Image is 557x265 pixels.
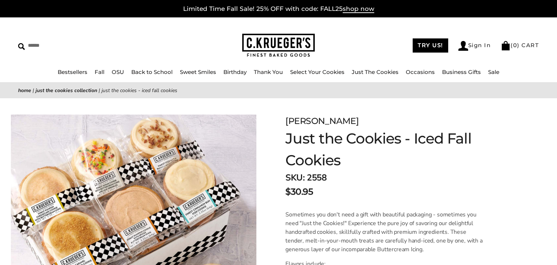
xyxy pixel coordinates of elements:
span: | [33,87,34,94]
p: Sometimes you don't need a gift with beautiful packaging - sometimes you need "Just the Cookies!"... [285,210,484,254]
span: 0 [513,42,517,49]
a: Just the Cookies Collection [36,87,97,94]
span: shop now [343,5,374,13]
img: C.KRUEGER'S [242,34,315,57]
span: | [99,87,100,94]
img: Search [18,43,25,50]
a: Business Gifts [442,69,481,75]
a: TRY US! [413,38,448,53]
a: Sweet Smiles [180,69,216,75]
a: Sign In [458,41,491,51]
img: Account [458,41,468,51]
nav: breadcrumbs [18,86,539,95]
a: (0) CART [501,42,539,49]
a: Home [18,87,31,94]
a: Limited Time Fall Sale! 25% OFF with code: FALL25shop now [183,5,374,13]
strong: SKU: [285,172,305,183]
input: Search [18,40,142,51]
span: $30.95 [285,185,313,198]
span: 2558 [307,172,326,183]
a: Birthday [223,69,247,75]
a: Select Your Cookies [290,69,344,75]
a: Just The Cookies [352,69,399,75]
a: OSU [112,69,124,75]
div: [PERSON_NAME] [285,115,517,128]
a: Bestsellers [58,69,87,75]
img: Bag [501,41,511,50]
a: Occasions [406,69,435,75]
span: Just the Cookies - Iced Fall Cookies [102,87,177,94]
h1: Just the Cookies - Iced Fall Cookies [285,128,517,171]
a: Fall [95,69,104,75]
a: Thank You [254,69,283,75]
a: Back to School [131,69,173,75]
a: Sale [488,69,499,75]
